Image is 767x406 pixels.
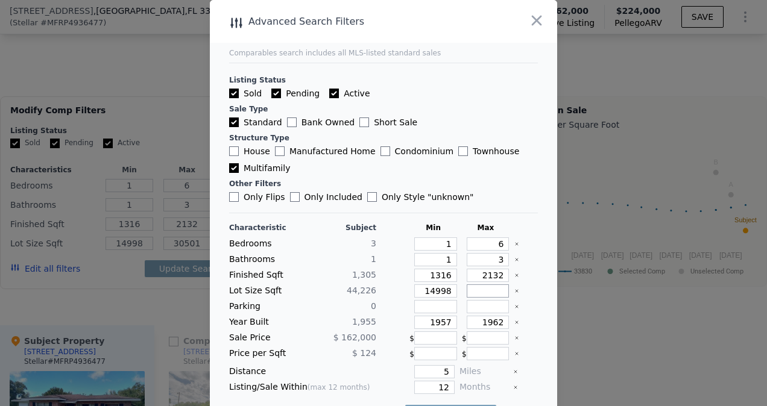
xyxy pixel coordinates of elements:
[229,365,376,378] div: Distance
[229,316,300,329] div: Year Built
[514,273,519,278] button: Clear
[359,116,417,128] label: Short Sale
[229,146,239,156] input: House
[229,253,300,266] div: Bathrooms
[352,317,376,326] span: 1,955
[229,89,239,98] input: Sold
[380,145,453,157] label: Condominium
[367,191,474,203] label: Only Style " unknown "
[229,133,538,143] div: Structure Type
[371,301,376,311] span: 0
[513,369,518,374] button: Clear
[380,146,390,156] input: Condominium
[347,286,376,295] span: 44,226
[271,87,320,99] label: Pending
[409,347,457,360] div: $
[409,331,457,345] div: $
[229,223,300,233] div: Characteristic
[229,284,300,298] div: Lot Size Sqft
[514,242,519,246] button: Clear
[329,87,370,99] label: Active
[290,192,300,202] input: Only Included
[229,75,538,85] div: Listing Status
[229,179,538,189] div: Other Filters
[514,304,519,309] button: Clear
[462,223,510,233] div: Max
[229,381,376,394] div: Listing/Sale Within
[229,269,300,282] div: Finished Sqft
[229,116,282,128] label: Standard
[514,320,519,325] button: Clear
[229,237,300,251] div: Bedrooms
[514,257,519,262] button: Clear
[514,289,519,293] button: Clear
[229,117,239,127] input: Standard
[352,348,376,358] span: $ 124
[305,223,376,233] div: Subject
[210,13,488,30] div: Advanced Search Filters
[359,117,369,127] input: Short Sale
[462,331,510,345] div: $
[290,191,362,203] label: Only Included
[229,163,239,173] input: Multifamily
[229,191,285,203] label: Only Flips
[271,89,281,98] input: Pending
[229,145,270,157] label: House
[229,87,262,99] label: Sold
[513,385,518,390] button: Clear
[352,270,376,280] span: 1,305
[333,333,376,342] span: $ 162,000
[459,381,508,394] div: Months
[459,365,508,378] div: Miles
[409,223,457,233] div: Min
[371,254,376,264] span: 1
[514,351,519,356] button: Clear
[229,48,538,58] div: Comparables search includes all MLS-listed standard sales
[229,300,300,313] div: Parking
[458,145,519,157] label: Townhouse
[287,116,355,128] label: Bank Owned
[367,192,377,202] input: Only Style "unknown"
[229,347,300,360] div: Price per Sqft
[287,117,297,127] input: Bank Owned
[329,89,339,98] input: Active
[275,145,376,157] label: Manufactured Home
[458,146,468,156] input: Townhouse
[462,347,510,360] div: $
[371,239,376,248] span: 3
[229,104,538,114] div: Sale Type
[229,162,290,174] label: Multifamily
[229,331,300,345] div: Sale Price
[308,383,370,392] span: (max 12 months)
[229,192,239,202] input: Only Flips
[275,146,285,156] input: Manufactured Home
[514,336,519,340] button: Clear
